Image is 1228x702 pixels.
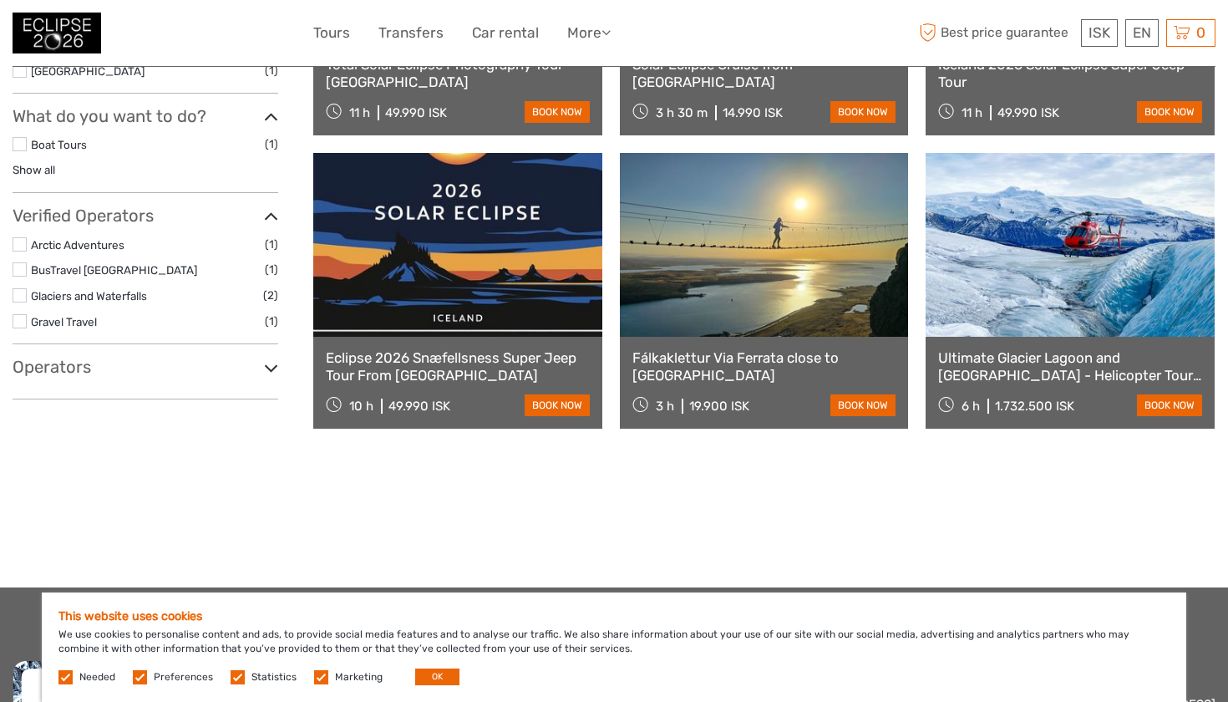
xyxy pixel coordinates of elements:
span: Best price guarantee [915,19,1077,47]
a: Fálkaklettur Via Ferrata close to [GEOGRAPHIC_DATA] [632,349,896,384]
label: Preferences [154,670,213,684]
a: book now [830,101,896,123]
a: book now [1137,101,1202,123]
a: Ultimate Glacier Lagoon and [GEOGRAPHIC_DATA] - Helicopter Tour from [GEOGRAPHIC_DATA] [938,349,1202,384]
a: book now [1137,394,1202,416]
span: 11 h [962,105,982,120]
a: Tours [313,21,350,45]
span: (1) [265,135,278,154]
a: More [567,21,611,45]
a: book now [830,394,896,416]
a: Show all [13,163,55,176]
a: Transfers [378,21,444,45]
a: Gravel Travel [31,315,97,328]
label: Marketing [335,670,383,684]
label: Needed [79,670,115,684]
label: Statistics [251,670,297,684]
span: 10 h [349,399,373,414]
div: 14.990 ISK [723,105,783,120]
span: (1) [265,235,278,254]
button: OK [415,669,459,685]
span: 0 [1194,24,1208,41]
span: (1) [265,312,278,331]
a: Solar Eclipse Cruise from [GEOGRAPHIC_DATA] [632,56,896,90]
a: Total Solar Eclipse Photography Tour - [GEOGRAPHIC_DATA] [326,56,590,90]
span: ISK [1088,24,1110,41]
h3: Operators [13,357,278,377]
span: 11 h [349,105,370,120]
a: Arctic Adventures [31,238,124,252]
span: 3 h [656,399,674,414]
p: We're away right now. Please check back later! [23,29,189,43]
span: (2) [263,286,278,305]
span: (1) [265,61,278,80]
a: book now [525,394,590,416]
a: Iceland 2026 Solar Eclipse Super Jeep Tour [938,56,1202,90]
h3: What do you want to do? [13,106,278,126]
span: (1) [265,260,278,279]
a: Car rental [472,21,539,45]
div: EN [1125,19,1159,47]
span: 3 h 30 m [656,105,708,120]
a: [GEOGRAPHIC_DATA] [31,64,145,78]
a: Eclipse 2026 Snæfellsness Super Jeep Tour From [GEOGRAPHIC_DATA] [326,349,590,384]
a: BusTravel [GEOGRAPHIC_DATA] [31,263,197,277]
button: Open LiveChat chat widget [192,26,212,46]
a: Boat Tours [31,138,87,151]
div: 1.732.500 ISK [995,399,1074,414]
div: We use cookies to personalise content and ads, to provide social media features and to analyse ou... [42,593,1186,702]
div: 49.990 ISK [388,399,450,414]
div: 49.990 ISK [997,105,1059,120]
div: 49.990 ISK [385,105,447,120]
h5: This website uses cookies [58,609,1170,623]
img: 3312-44506bfc-dc02-416d-ac4c-c65cb0cf8db4_logo_small.jpg [13,13,101,53]
a: Glaciers and Waterfalls [31,289,147,303]
h3: Verified Operators [13,206,278,226]
div: 19.900 ISK [689,399,749,414]
span: 6 h [962,399,980,414]
a: book now [525,101,590,123]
